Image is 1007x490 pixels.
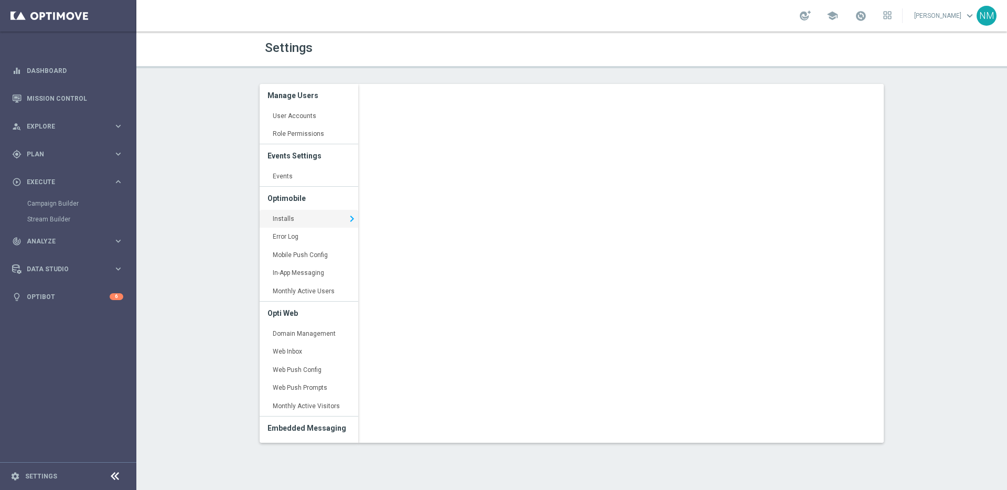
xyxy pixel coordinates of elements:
[260,264,358,283] a: In-App Messaging
[260,282,358,301] a: Monthly Active Users
[260,228,358,247] a: Error Log
[12,150,113,159] div: Plan
[260,379,358,398] a: Web Push Prompts
[12,122,22,131] i: person_search
[27,266,113,272] span: Data Studio
[260,210,358,229] a: Installs
[267,84,350,107] h3: Manage Users
[110,293,123,300] div: 6
[113,236,123,246] i: keyboard_arrow_right
[267,302,350,325] h3: Opti Web
[27,196,135,211] div: Campaign Builder
[113,177,123,187] i: keyboard_arrow_right
[260,246,358,265] a: Mobile Push Config
[260,167,358,186] a: Events
[12,264,113,274] div: Data Studio
[27,211,135,227] div: Stream Builder
[977,6,997,26] div: NM
[27,84,123,112] a: Mission Control
[113,264,123,274] i: keyboard_arrow_right
[12,57,123,84] div: Dashboard
[260,361,358,380] a: Web Push Config
[12,237,113,246] div: Analyze
[267,144,350,167] h3: Events Settings
[260,325,358,344] a: Domain Management
[12,177,113,187] div: Execute
[260,125,358,144] a: Role Permissions
[113,121,123,131] i: keyboard_arrow_right
[12,292,22,302] i: lightbulb
[267,187,350,210] h3: Optimobile
[12,283,123,311] div: Optibot
[964,10,976,22] span: keyboard_arrow_down
[27,215,109,223] a: Stream Builder
[12,122,113,131] div: Explore
[12,237,124,246] button: track_changes Analyze keyboard_arrow_right
[27,179,113,185] span: Execute
[12,122,124,131] button: person_search Explore keyboard_arrow_right
[12,177,22,187] i: play_circle_outline
[827,10,838,22] span: school
[346,211,358,227] i: keyboard_arrow_right
[27,123,113,130] span: Explore
[25,473,57,480] a: Settings
[12,265,124,273] button: Data Studio keyboard_arrow_right
[12,84,123,112] div: Mission Control
[260,107,358,126] a: User Accounts
[12,293,124,301] button: lightbulb Optibot 6
[260,397,358,416] a: Monthly Active Visitors
[265,40,564,56] h1: Settings
[12,237,22,246] i: track_changes
[27,57,123,84] a: Dashboard
[12,66,22,76] i: equalizer
[12,94,124,103] button: Mission Control
[260,343,358,361] a: Web Inbox
[10,472,20,481] i: settings
[27,151,113,157] span: Plan
[913,8,977,24] a: [PERSON_NAME]keyboard_arrow_down
[12,67,124,75] button: equalizer Dashboard
[12,150,124,158] button: gps_fixed Plan keyboard_arrow_right
[267,417,350,440] h3: Embedded Messaging
[27,238,113,244] span: Analyze
[113,149,123,159] i: keyboard_arrow_right
[27,199,109,208] a: Campaign Builder
[260,440,358,459] a: Container Management
[12,150,22,159] i: gps_fixed
[27,283,110,311] a: Optibot
[12,178,124,186] button: play_circle_outline Execute keyboard_arrow_right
